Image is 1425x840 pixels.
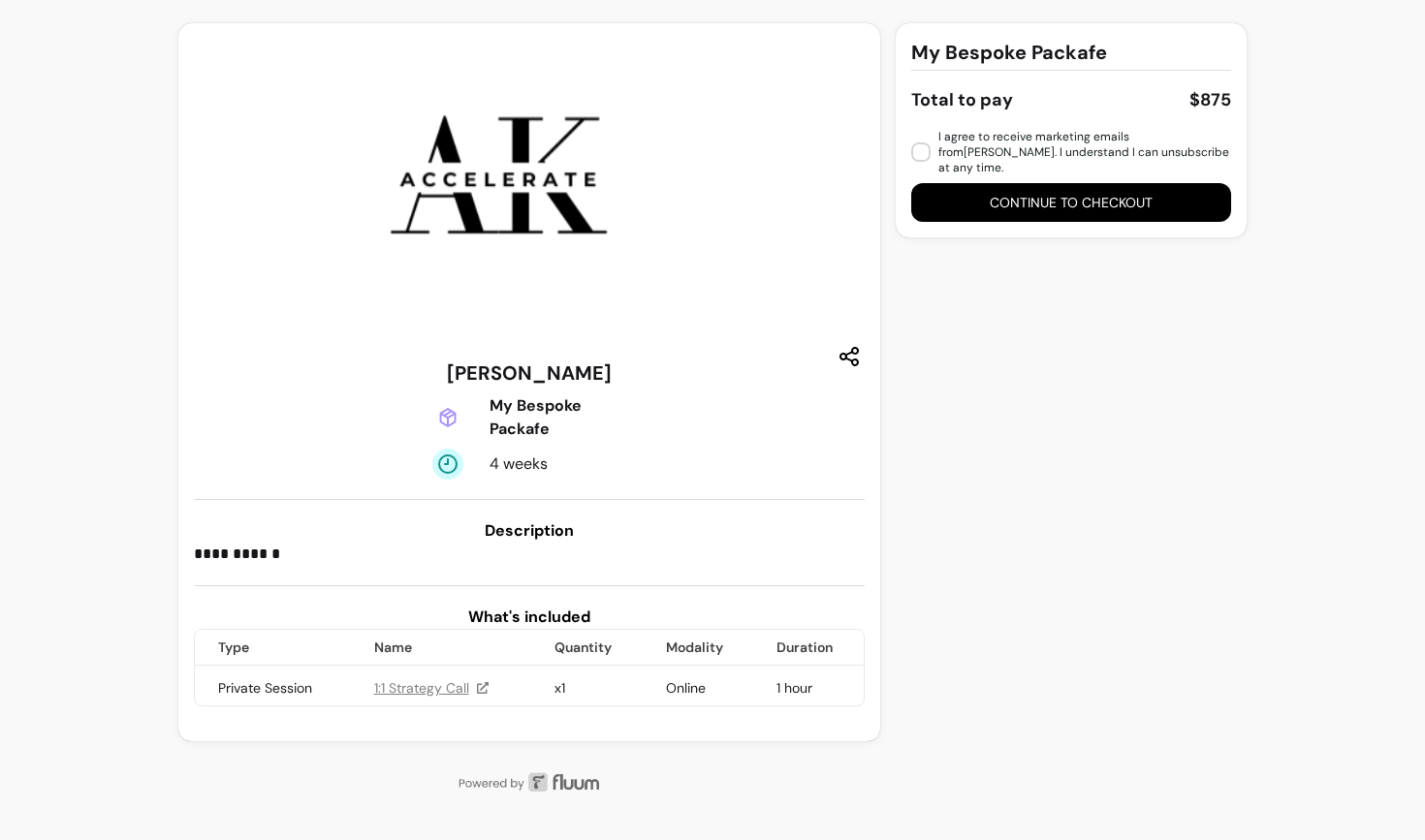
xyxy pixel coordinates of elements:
h3: Description [194,519,865,543]
div: My Bespoke Packafe [490,394,626,441]
div: $875 [1189,86,1231,113]
span: Private Session [218,679,312,697]
img: https://d22cr2pskkweo8.cloudfront.net/2c1d07f5-bdc1-405e-a25d-9cd7fe938980 [194,31,814,341]
th: Name [351,630,531,666]
th: Duration [753,630,864,666]
button: Continue to checkout [911,183,1231,222]
h3: [PERSON_NAME] [447,359,612,387]
div: 4 weeks [490,452,585,476]
th: Quantity [531,630,643,666]
h3: My Bespoke Packafe [911,39,1107,66]
a: 1:1 Strategy Call [374,678,489,698]
span: 1 hour [776,679,812,697]
th: Type [195,630,351,666]
span: Online [666,679,706,697]
div: Total to pay [911,86,1013,113]
th: Modality [643,630,754,666]
span: x1 [554,679,565,697]
img: powered by Fluum [178,772,880,792]
h3: What's included [194,606,865,629]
